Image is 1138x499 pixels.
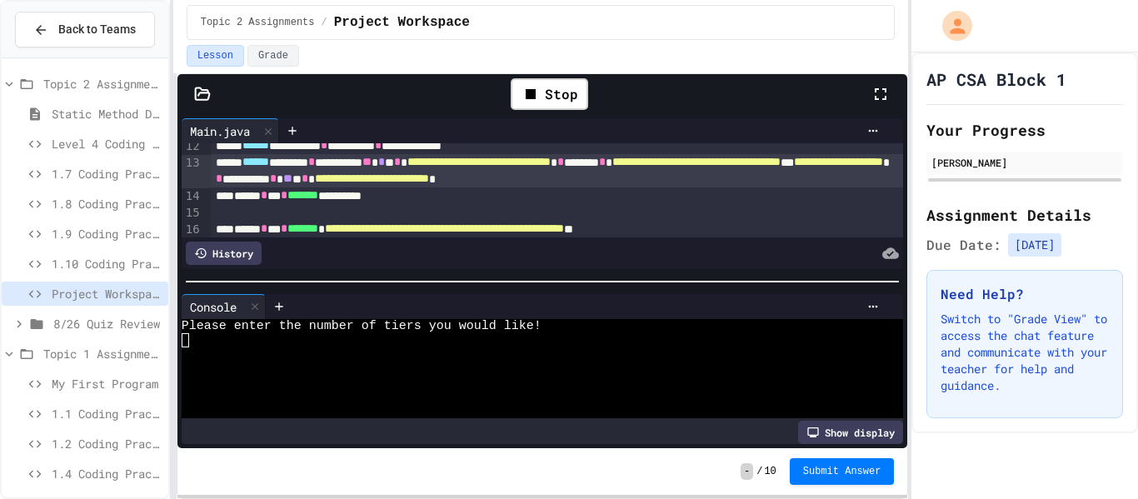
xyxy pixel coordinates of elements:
p: Switch to "Grade View" to access the chat feature and communicate with your teacher for help and ... [941,311,1109,394]
span: 1.8 Coding Practice [52,195,162,212]
span: 1.9 Coding Practice [52,225,162,242]
div: 12 [182,138,202,155]
span: Topic 1 Assignments [43,345,162,362]
span: 1.1 Coding Practice [52,405,162,422]
h1: AP CSA Block 1 [926,67,1066,91]
span: - [741,463,753,480]
div: Show display [798,421,903,444]
button: Back to Teams [15,12,155,47]
span: Back to Teams [58,21,136,38]
span: 1.7 Coding Practice [52,165,162,182]
span: Static Method Demo [52,105,162,122]
span: Project Workspace [52,285,162,302]
div: Console [182,298,245,316]
div: Main.java [182,122,258,140]
h3: Need Help? [941,284,1109,304]
span: 10 [764,465,776,478]
div: History [186,242,262,265]
div: My Account [925,7,976,45]
span: Topic 2 Assignments [201,16,315,29]
div: [PERSON_NAME] [931,155,1118,170]
span: Project Workspace [334,12,470,32]
h2: Assignment Details [926,203,1123,227]
span: 8/26 Quiz Review [53,315,162,332]
button: Lesson [187,45,244,67]
h2: Your Progress [926,118,1123,142]
span: Level 4 Coding Challenge [52,135,162,152]
span: / [322,16,327,29]
span: 1.2 Coding Practice [52,435,162,452]
button: Grade [247,45,299,67]
div: 15 [182,205,202,222]
span: Please enter the number of tiers you would like! [182,319,542,333]
span: My First Program [52,375,162,392]
span: Topic 2 Assignments [43,75,162,92]
span: 1.10 Coding Practice [52,255,162,272]
div: Main.java [182,118,279,143]
div: 16 [182,222,202,238]
span: / [756,465,762,478]
div: Stop [511,78,588,110]
div: 14 [182,188,202,205]
div: 13 [182,155,202,188]
span: Submit Answer [803,465,881,478]
button: Submit Answer [790,458,895,485]
span: [DATE] [1008,233,1061,257]
span: 1.4 Coding Practice [52,465,162,482]
span: Due Date: [926,235,1001,255]
div: Console [182,294,266,319]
